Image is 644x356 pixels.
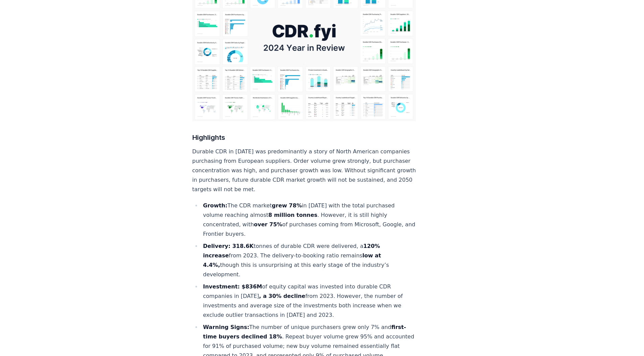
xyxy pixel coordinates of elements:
[192,147,416,194] p: Durable CDR in [DATE] was predominantly a story of North American companies purchasing from Europ...
[272,202,302,209] strong: grew 78%
[203,243,254,249] strong: Delivery: 318.6K
[192,132,416,143] h3: Highlights
[254,221,282,228] strong: over 75%
[259,293,305,299] strong: , a 30% decline
[203,283,262,290] strong: Investment: $836M
[203,202,228,209] strong: Growth:
[203,324,249,330] strong: Warning Signs:
[268,212,317,218] strong: 8 million tonnes
[201,241,416,279] li: tonnes of durable CDR were delivered, a from 2023​. The delivery-to-booking ratio remains though ...
[201,201,416,239] li: The CDR market in [DATE] with the total purchased volume reaching almost . However, it is still h...
[201,282,416,320] li: of equity capital was invested into durable CDR companies in [DATE] from 2023​. However, the numb...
